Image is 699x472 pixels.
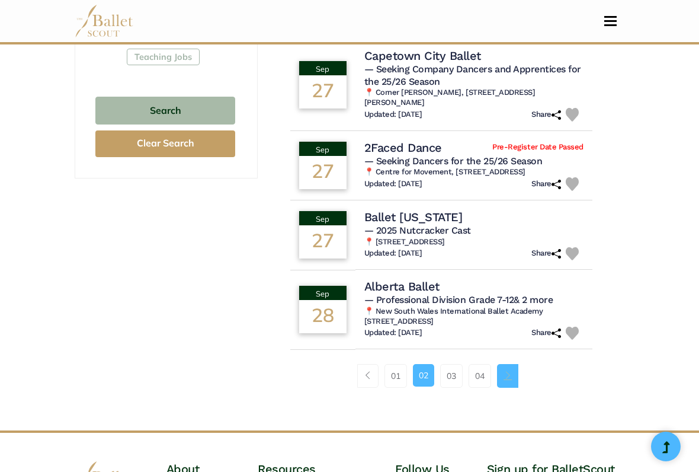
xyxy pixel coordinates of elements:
a: 02 [413,364,434,387]
span: — Professional Division Grade 7-12 [364,294,553,305]
a: 03 [440,364,463,388]
a: & 2 more [514,294,553,305]
h6: 📍 Corner [PERSON_NAME], [STREET_ADDRESS][PERSON_NAME] [364,88,583,108]
h6: Updated: [DATE] [364,110,422,120]
div: Sep [299,61,347,75]
h6: Updated: [DATE] [364,328,422,338]
span: — Seeking Company Dancers and Apprentices for the 25/26 Season [364,63,581,87]
h6: Updated: [DATE] [364,248,422,259]
div: Sep [299,211,347,225]
div: 27 [299,156,347,189]
h6: Share [531,179,561,189]
h6: Share [531,110,561,120]
div: 27 [299,225,347,259]
div: Sep [299,142,347,156]
button: Toggle navigation [597,15,624,27]
h6: 📍 New South Wales International Ballet Academy [STREET_ADDRESS] [364,307,583,327]
button: Clear Search [95,130,235,157]
h6: 📍 [STREET_ADDRESS] [364,237,583,247]
button: Search [95,97,235,125]
div: 27 [299,75,347,109]
h6: Share [531,328,561,338]
span: Pre-Register Date Passed [492,142,583,152]
h4: Ballet [US_STATE] [364,209,463,225]
h6: Updated: [DATE] [364,179,422,189]
h4: Capetown City Ballet [364,48,481,63]
h6: 📍 Centre for Movement, [STREET_ADDRESS] [364,167,583,177]
h6: Share [531,248,561,259]
div: 28 [299,300,347,333]
h4: Alberta Ballet [364,279,440,294]
span: — 2025 Nutcracker Cast [364,225,471,236]
div: Sep [299,286,347,300]
span: — Seeking Dancers for the 25/26 Season [364,155,543,167]
h4: 2Faced Dance [364,140,442,155]
nav: Page navigation example [357,364,525,388]
a: 04 [469,364,491,388]
a: 01 [384,364,407,388]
